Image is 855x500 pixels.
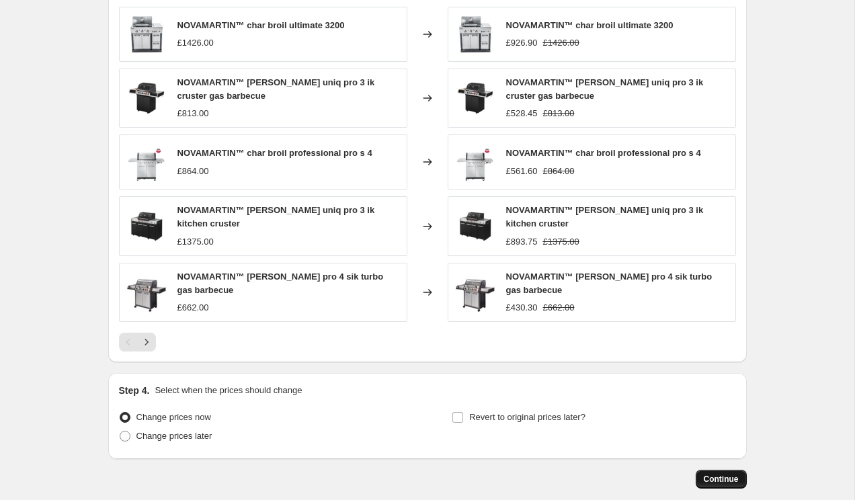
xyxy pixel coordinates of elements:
[506,107,538,120] div: £528.45
[543,301,575,315] strike: £662.00
[506,301,538,315] div: £430.30
[543,235,579,249] strike: £1375.00
[506,165,538,178] div: £561.60
[506,205,704,228] span: NOVAMARTIN™ [PERSON_NAME] uniq pro 3 ik kitchen cruster
[455,14,495,54] img: kgs8p6okfd1kobtx7e7c_1_80x.webp
[455,78,495,118] img: 8700_0_80x.png
[469,412,585,422] span: Revert to original prices later?
[177,20,345,30] span: NOVAMARTIN™ char broil ultimate 3200
[177,148,372,158] span: NOVAMARTIN™ char broil professional pro s 4
[506,36,538,50] div: £926.90
[137,333,156,351] button: Next
[704,474,739,485] span: Continue
[177,301,209,315] div: £662.00
[177,36,214,50] div: £1426.00
[126,78,167,118] img: 8700_0_80x.png
[455,206,495,247] img: Cropped_Image_76_9f18a900-db68-4848-9140-88691620f114_80x.png
[506,148,701,158] span: NOVAMARTIN™ char broil professional pro s 4
[177,205,375,228] span: NOVAMARTIN™ [PERSON_NAME] uniq pro 3 ik kitchen cruster
[506,77,704,101] span: NOVAMARTIN™ [PERSON_NAME] uniq pro 3 ik cruster gas barbecue
[155,384,302,397] p: Select when the prices should change
[455,272,495,312] img: 83786_Monroe_Pro_4SIK_Turbo_seitlich-min-600x600_80x.jpg
[177,107,209,120] div: £813.00
[119,384,150,397] h2: Step 4.
[136,431,212,441] span: Change prices later
[136,412,211,422] span: Change prices now
[543,107,575,120] strike: £813.00
[696,470,747,489] button: Continue
[126,142,167,182] img: a318e30463eaf05959f44d02c0f9640b_468964021_80x.webp
[455,142,495,182] img: a318e30463eaf05959f44d02c0f9640b_468964021_80x.webp
[177,165,209,178] div: £864.00
[543,165,575,178] strike: £864.00
[126,272,167,312] img: 83786_Monroe_Pro_4SIK_Turbo_seitlich-min-600x600_80x.jpg
[177,77,375,101] span: NOVAMARTIN™ [PERSON_NAME] uniq pro 3 ik cruster gas barbecue
[506,235,538,249] div: £893.75
[177,272,384,295] span: NOVAMARTIN™ [PERSON_NAME] pro 4 sik turbo gas barbecue
[543,36,579,50] strike: £1426.00
[177,235,214,249] div: £1375.00
[119,333,156,351] nav: Pagination
[126,206,167,247] img: Cropped_Image_76_9f18a900-db68-4848-9140-88691620f114_80x.png
[506,272,712,295] span: NOVAMARTIN™ [PERSON_NAME] pro 4 sik turbo gas barbecue
[506,20,674,30] span: NOVAMARTIN™ char broil ultimate 3200
[126,14,167,54] img: kgs8p6okfd1kobtx7e7c_1_80x.webp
